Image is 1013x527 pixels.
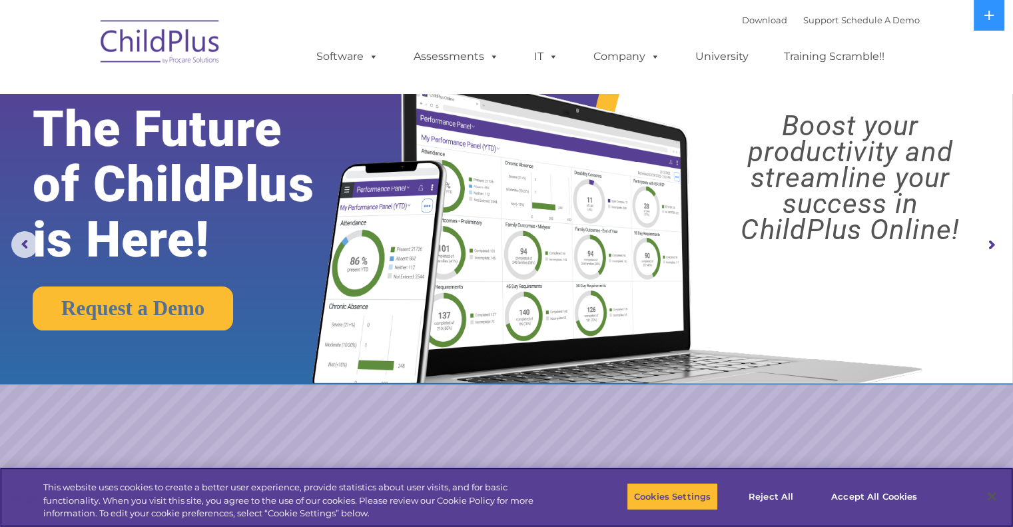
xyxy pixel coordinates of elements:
[33,101,356,267] rs-layer: The Future of ChildPlus is Here!
[400,43,512,70] a: Assessments
[33,286,233,330] a: Request a Demo
[803,15,839,25] a: Support
[43,481,557,520] div: This website uses cookies to create a better user experience, provide statistics about user visit...
[303,43,392,70] a: Software
[700,113,1000,243] rs-layer: Boost your productivity and streamline your success in ChildPlus Online!
[627,482,718,510] button: Cookies Settings
[682,43,762,70] a: University
[841,15,920,25] a: Schedule A Demo
[185,143,242,153] span: Phone number
[729,482,813,510] button: Reject All
[580,43,673,70] a: Company
[771,43,898,70] a: Training Scramble!!
[521,43,571,70] a: IT
[742,15,787,25] a: Download
[977,482,1006,511] button: Close
[824,482,924,510] button: Accept All Cookies
[185,88,226,98] span: Last name
[742,15,920,25] font: |
[94,11,227,77] img: ChildPlus by Procare Solutions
